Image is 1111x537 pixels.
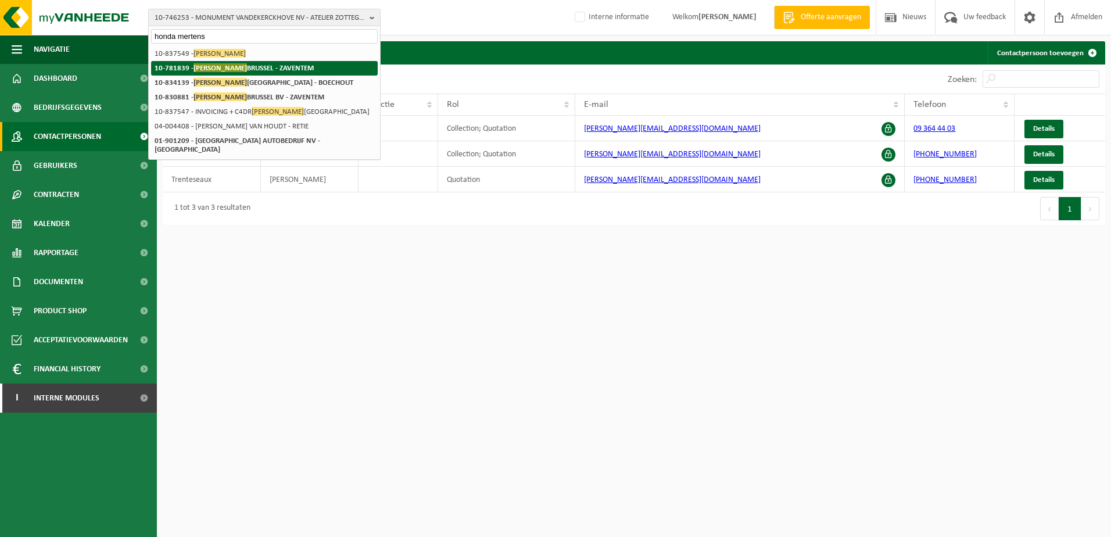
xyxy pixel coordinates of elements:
[438,167,575,192] td: Quotation
[193,92,247,101] span: [PERSON_NAME]
[155,63,314,72] strong: 10-781839 - BRUSSEL - ZAVENTEM
[193,49,246,58] span: [PERSON_NAME]
[34,325,128,355] span: Acceptatievoorwaarden
[34,384,99,413] span: Interne modules
[1024,145,1063,164] a: Details
[34,267,83,296] span: Documenten
[169,198,250,219] div: 1 tot 3 van 3 resultaten
[252,107,304,116] span: [PERSON_NAME]
[151,105,378,119] li: 10-837547 - INVOICING + C4DR [GEOGRAPHIC_DATA]
[1033,176,1055,184] span: Details
[155,92,324,101] strong: 10-830881 - BRUSSEL BV - ZAVENTEM
[948,75,977,84] label: Zoeken:
[1040,197,1059,220] button: Previous
[584,176,761,184] a: [PERSON_NAME][EMAIL_ADDRESS][DOMAIN_NAME]
[34,209,70,238] span: Kalender
[34,122,101,151] span: Contactpersonen
[12,384,22,413] span: I
[34,35,70,64] span: Navigatie
[34,296,87,325] span: Product Shop
[1081,197,1099,220] button: Next
[913,176,977,184] a: [PHONE_NUMBER]
[163,167,261,192] td: Trenteseaux
[798,12,864,23] span: Offerte aanvragen
[447,100,459,109] span: Rol
[584,150,761,159] a: [PERSON_NAME][EMAIL_ADDRESS][DOMAIN_NAME]
[572,9,649,26] label: Interne informatie
[438,141,575,167] td: Collection; Quotation
[34,180,79,209] span: Contracten
[913,150,977,159] a: [PHONE_NUMBER]
[367,100,395,109] span: Functie
[988,41,1104,65] a: Contactpersoon toevoegen
[151,119,378,134] li: 04-004408 - [PERSON_NAME] VAN HOUDT - RETIE
[1033,151,1055,158] span: Details
[193,63,247,72] span: [PERSON_NAME]
[155,137,320,153] strong: 01-901209 - [GEOGRAPHIC_DATA] AUTOBEDRIJF NV - [GEOGRAPHIC_DATA]
[155,9,365,27] span: 10-746253 - MONUMENT VANDEKERCKHOVE NV - ATELIER ZOTTEGEM - ZOTTEGEM
[1059,197,1081,220] button: 1
[34,93,102,122] span: Bedrijfsgegevens
[193,78,247,87] span: [PERSON_NAME]
[151,29,378,44] input: Zoeken naar gekoppelde vestigingen
[913,100,946,109] span: Telefoon
[151,46,378,61] li: 10-837549 -
[34,238,78,267] span: Rapportage
[1024,171,1063,189] a: Details
[584,124,761,133] a: [PERSON_NAME][EMAIL_ADDRESS][DOMAIN_NAME]
[1033,125,1055,133] span: Details
[913,124,955,133] a: 09 364 44 03
[34,151,77,180] span: Gebruikers
[148,9,381,26] button: 10-746253 - MONUMENT VANDEKERCKHOVE NV - ATELIER ZOTTEGEM - ZOTTEGEM
[774,6,870,29] a: Offerte aanvragen
[1024,120,1063,138] a: Details
[34,64,77,93] span: Dashboard
[438,116,575,141] td: Collection; Quotation
[698,13,757,22] strong: [PERSON_NAME]
[584,100,608,109] span: E-mail
[34,355,101,384] span: Financial History
[261,167,359,192] td: [PERSON_NAME]
[155,78,353,87] strong: 10-834139 - [GEOGRAPHIC_DATA] - BOECHOUT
